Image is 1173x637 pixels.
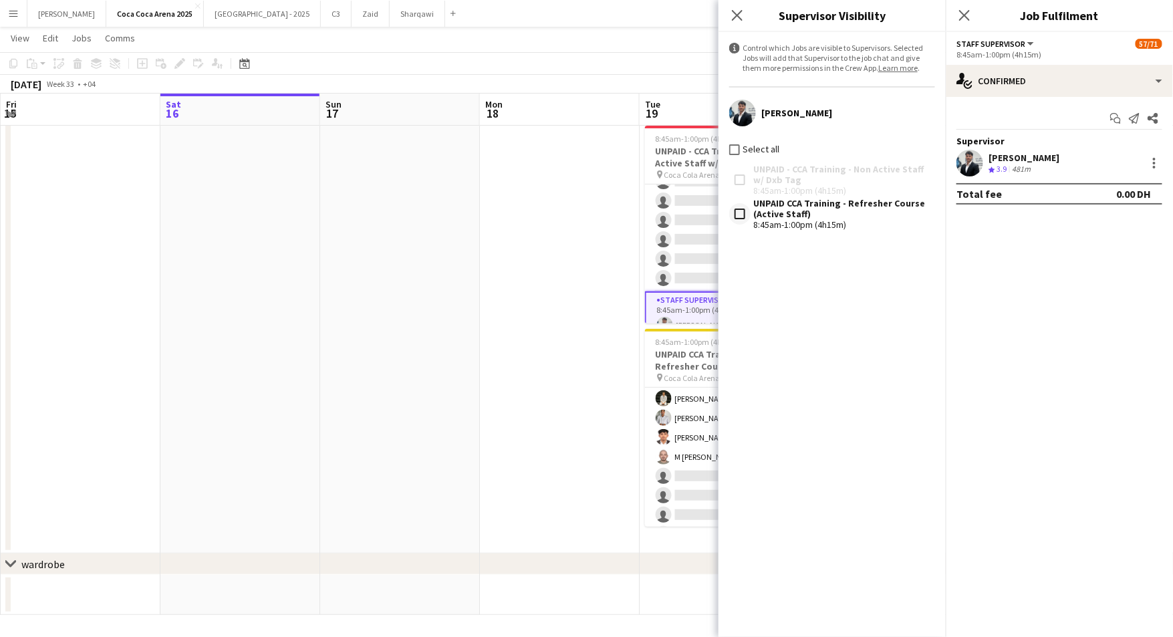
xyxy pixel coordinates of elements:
[645,291,795,340] app-card-role: Staff Supervisor1/18:45am-1:00pm (4h15m)[PERSON_NAME]
[1009,164,1033,175] div: 481m
[66,29,97,47] a: Jobs
[1136,39,1162,49] span: 57/71
[946,65,1173,97] div: Confirmed
[743,43,935,73] div: Control which Jobs are visible to Supervisors. Selected Jobs will add that Supervisor to the job ...
[43,32,58,44] span: Edit
[956,187,1002,201] div: Total fee
[645,126,795,324] app-job-card: 8:45am-1:00pm (4h15m)57/71UNPAID - CCA Training - Non Active Staff w/ Dxb Tag Coca Cola Arena - E...
[656,337,741,347] span: 8:45am-1:00pm (4h15m)
[753,198,935,219] div: UNPAID CCA Training - Refresher Course (Active Staff)
[323,106,342,121] span: 17
[878,63,918,73] a: Learn more
[37,29,63,47] a: Edit
[664,170,761,180] span: Coca Cola Arena - Entrance F
[997,164,1007,174] span: 3.9
[719,7,946,24] h3: Supervisor Visibility
[164,106,181,121] span: 16
[204,1,321,27] button: [GEOGRAPHIC_DATA] - 2025
[485,98,503,110] span: Mon
[656,134,741,144] span: 8:45am-1:00pm (4h15m)
[753,219,935,230] div: 8:45am-1:00pm (4h15m)
[956,49,1162,59] div: 8:45am-1:00pm (4h15m)
[761,107,832,119] div: [PERSON_NAME]
[643,106,660,121] span: 19
[1117,187,1152,201] div: 0.00 DH
[956,39,1036,49] button: Staff Supervisor
[100,29,140,47] a: Comms
[390,1,445,27] button: Sharqawi
[946,135,1173,147] div: Supervisor
[5,29,35,47] a: View
[321,1,352,27] button: C3
[21,557,65,571] div: wardrobe
[740,143,779,155] label: Select all
[72,32,92,44] span: Jobs
[352,1,390,27] button: Zaid
[989,152,1059,164] div: [PERSON_NAME]
[83,79,96,89] div: +04
[956,39,1025,49] span: Staff Supervisor
[645,98,660,110] span: Tue
[645,329,795,527] app-job-card: 8:45am-1:00pm (4h15m)57/93UNPAID CCA Training - Refresher Course (Active Staff) Coca Cola Arena -...
[325,98,342,110] span: Sun
[483,106,503,121] span: 18
[664,373,761,383] span: Coca Cola Arena - Entrance F
[44,79,78,89] span: Week 33
[27,1,106,27] button: [PERSON_NAME]
[645,348,795,372] h3: UNPAID CCA Training - Refresher Course (Active Staff)
[6,98,17,110] span: Fri
[11,78,41,91] div: [DATE]
[106,1,204,27] button: Coca Coca Arena 2025
[946,7,1173,24] h3: Job Fulfilment
[4,106,17,121] span: 15
[645,145,795,169] h3: UNPAID - CCA Training - Non Active Staff w/ Dxb Tag
[105,32,135,44] span: Comms
[11,32,29,44] span: View
[166,98,181,110] span: Sat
